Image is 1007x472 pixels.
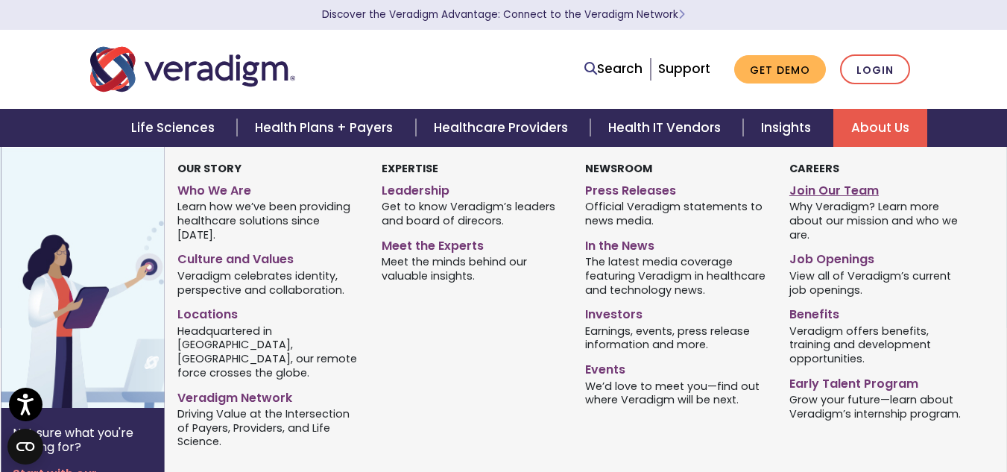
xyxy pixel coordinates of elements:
[177,161,242,176] strong: Our Story
[585,177,766,199] a: Press Releases
[789,161,839,176] strong: Careers
[7,429,43,465] button: Open CMP widget
[789,199,970,242] span: Why Veradigm? Learn more about our mission and who we are.
[177,177,359,199] a: Who We Are
[177,301,359,323] a: Locations
[416,109,590,147] a: Healthcare Providers
[840,54,910,85] a: Login
[177,406,359,449] span: Driving Value at the Intersection of Payers, Providers, and Life Science.
[382,254,563,283] span: Meet the minds behind our valuable insights.
[789,323,970,366] span: Veradigm offers benefits, training and development opportunities.
[13,426,153,454] p: Not sure what you're looking for?
[585,199,766,228] span: Official Veradigm statements to news media.
[789,268,970,297] span: View all of Veradigm’s current job openings.
[658,60,710,78] a: Support
[585,323,766,352] span: Earnings, events, press release information and more.
[177,268,359,297] span: Veradigm celebrates identity, perspective and collaboration.
[382,199,563,228] span: Get to know Veradigm’s leaders and board of direcors.
[789,371,970,392] a: Early Talent Program
[584,59,643,79] a: Search
[382,161,438,176] strong: Expertise
[90,45,295,94] img: Veradigm logo
[585,233,766,254] a: In the News
[585,301,766,323] a: Investors
[789,392,970,421] span: Grow your future—learn about Veradigm’s internship program.
[177,199,359,242] span: Learn how we’ve been providing healthcare solutions since [DATE].
[177,246,359,268] a: Culture and Values
[585,254,766,298] span: The latest media coverage featuring Veradigm in healthcare and technology news.
[789,301,970,323] a: Benefits
[743,109,833,147] a: Insights
[177,385,359,406] a: Veradigm Network
[585,378,766,407] span: We’d love to meet you—find out where Veradigm will be next.
[1,147,241,408] img: Vector image of Veradigm’s Story
[237,109,415,147] a: Health Plans + Payers
[734,55,826,84] a: Get Demo
[322,7,685,22] a: Discover the Veradigm Advantage: Connect to the Veradigm NetworkLearn More
[789,177,970,199] a: Join Our Team
[382,177,563,199] a: Leadership
[585,356,766,378] a: Events
[113,109,237,147] a: Life Sciences
[833,109,927,147] a: About Us
[177,323,359,380] span: Headquartered in [GEOGRAPHIC_DATA], [GEOGRAPHIC_DATA], our remote force crosses the globe.
[789,246,970,268] a: Job Openings
[678,7,685,22] span: Learn More
[590,109,743,147] a: Health IT Vendors
[585,161,652,176] strong: Newsroom
[382,233,563,254] a: Meet the Experts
